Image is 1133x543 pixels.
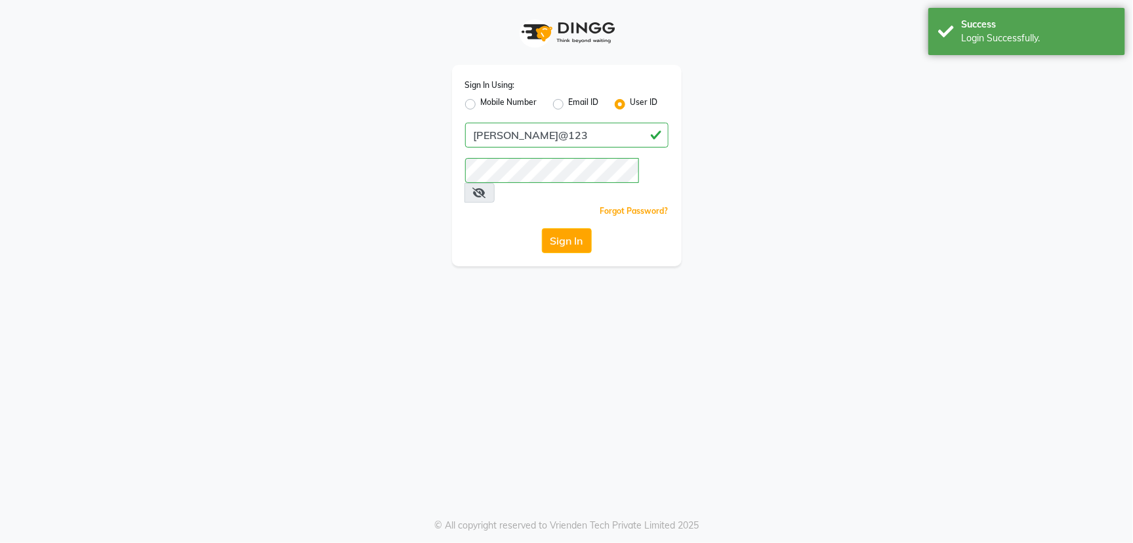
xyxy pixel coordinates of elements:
label: Email ID [569,96,599,112]
button: Sign In [542,228,592,253]
a: Forgot Password? [600,206,669,216]
input: Username [465,158,639,183]
input: Username [465,123,669,148]
div: Login Successfully. [961,31,1115,45]
label: User ID [630,96,658,112]
div: Success [961,18,1115,31]
label: Sign In Using: [465,79,515,91]
label: Mobile Number [481,96,537,112]
img: logo1.svg [514,13,619,52]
